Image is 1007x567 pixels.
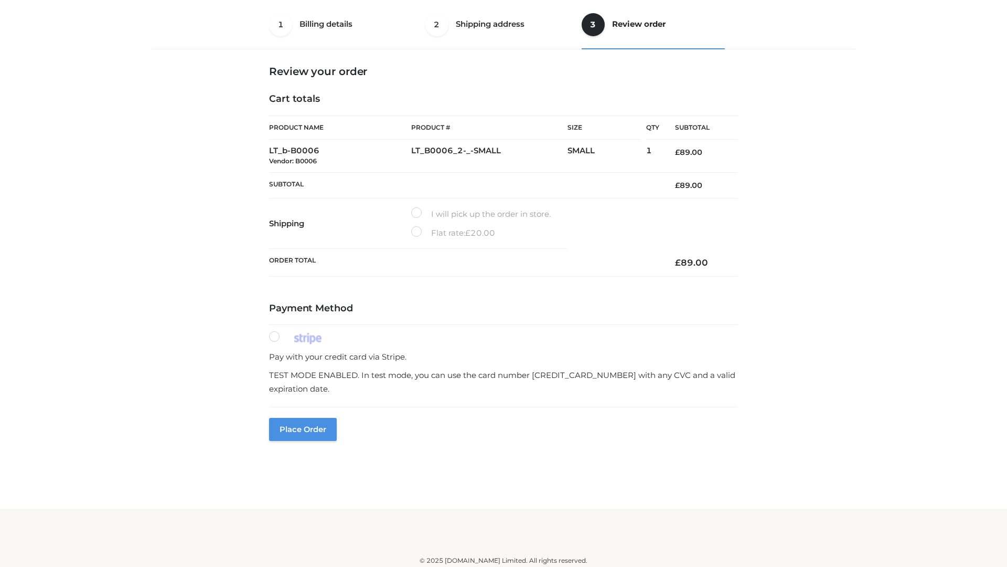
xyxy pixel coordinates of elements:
span: £ [675,257,681,268]
th: Product Name [269,115,411,140]
th: Size [567,116,641,140]
h3: Review your order [269,65,738,78]
td: LT_b-B0006 [269,140,411,173]
button: Place order [269,418,337,441]
th: Subtotal [659,116,738,140]
label: Flat rate: [411,226,495,240]
div: © 2025 [DOMAIN_NAME] Limited. All rights reserved. [156,555,851,566]
th: Order Total [269,249,659,277]
td: SMALL [567,140,646,173]
td: 1 [646,140,659,173]
bdi: 20.00 [465,228,495,238]
p: Pay with your credit card via Stripe. [269,350,738,364]
td: LT_B0006_2-_-SMALL [411,140,567,173]
th: Product # [411,115,567,140]
bdi: 89.00 [675,148,702,157]
span: £ [465,228,470,238]
span: £ [675,181,680,190]
label: I will pick up the order in store. [411,207,551,221]
th: Shipping [269,198,411,249]
h4: Cart totals [269,93,738,105]
bdi: 89.00 [675,257,708,268]
bdi: 89.00 [675,181,702,190]
th: Subtotal [269,172,659,198]
h4: Payment Method [269,303,738,314]
th: Qty [646,115,659,140]
span: £ [675,148,680,157]
p: TEST MODE ENABLED. In test mode, you can use the card number [CREDIT_CARD_NUMBER] with any CVC an... [269,369,738,395]
small: Vendor: B0006 [269,157,317,165]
